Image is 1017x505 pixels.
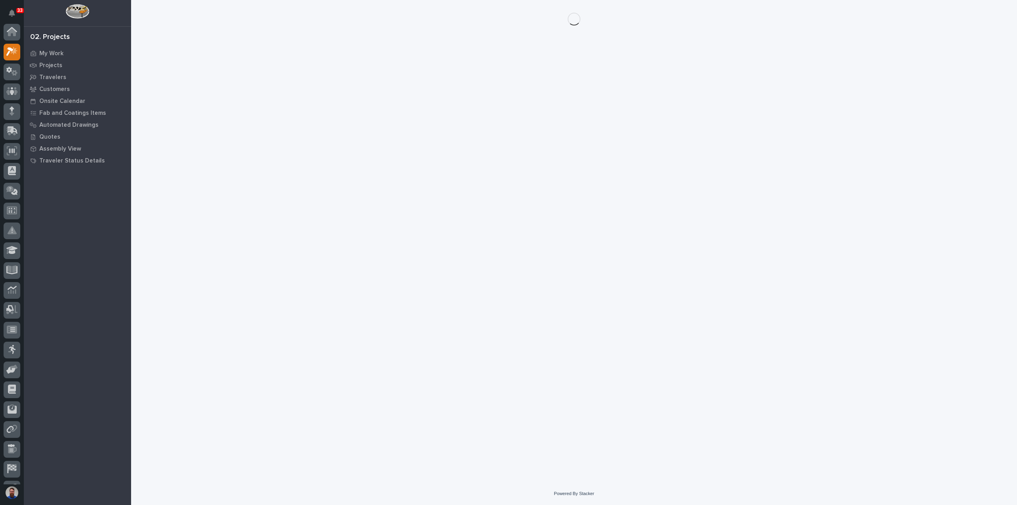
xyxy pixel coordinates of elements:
[66,4,89,19] img: Workspace Logo
[24,83,131,95] a: Customers
[39,110,106,117] p: Fab and Coatings Items
[10,10,20,22] div: Notifications33
[24,95,131,107] a: Onsite Calendar
[24,131,131,143] a: Quotes
[4,484,20,501] button: users-avatar
[39,62,62,69] p: Projects
[39,50,64,57] p: My Work
[39,122,99,129] p: Automated Drawings
[24,119,131,131] a: Automated Drawings
[39,98,85,105] p: Onsite Calendar
[24,143,131,155] a: Assembly View
[24,155,131,166] a: Traveler Status Details
[39,74,66,81] p: Travelers
[24,47,131,59] a: My Work
[17,8,23,13] p: 33
[24,59,131,71] a: Projects
[4,5,20,21] button: Notifications
[39,145,81,153] p: Assembly View
[30,33,70,42] div: 02. Projects
[39,86,70,93] p: Customers
[24,107,131,119] a: Fab and Coatings Items
[554,491,594,496] a: Powered By Stacker
[39,134,60,141] p: Quotes
[39,157,105,164] p: Traveler Status Details
[24,71,131,83] a: Travelers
